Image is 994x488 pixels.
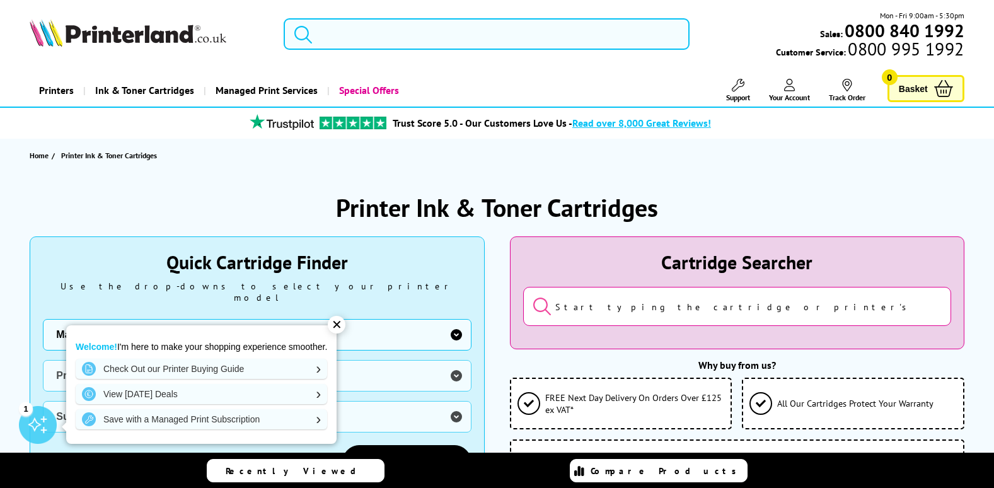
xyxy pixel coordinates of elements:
div: Why buy from us? [510,359,964,371]
a: Show Results [342,445,471,479]
a: Recently Viewed [207,459,384,482]
a: Compare Products [570,459,748,482]
span: All Our Cartridges Protect Your Warranty [777,397,933,409]
div: Quick Cartridge Finder [43,250,471,274]
a: Printerland Logo [30,19,268,49]
span: Recently Viewed [226,465,369,477]
a: Special Offers [327,74,408,107]
div: ✕ [328,316,345,334]
a: View [DATE] Deals [76,384,327,404]
a: Home [30,149,52,162]
b: 0800 840 1992 [845,19,964,42]
input: Start typing the cartridge or printer's name... [523,287,951,326]
span: Ink & Toner Cartridges [95,74,194,107]
h1: Printer Ink & Toner Cartridges [336,191,658,224]
img: Printerland Logo [30,19,226,47]
span: 0 [882,69,898,85]
a: Basket 0 [887,75,964,102]
a: Track Order [829,79,865,102]
a: 0800 840 1992 [843,25,964,37]
a: Trust Score 5.0 - Our Customers Love Us -Read over 8,000 Great Reviews! [393,117,711,129]
a: Printers [30,74,83,107]
a: Ink & Toner Cartridges [83,74,204,107]
a: Check Out our Printer Buying Guide [76,359,327,379]
span: 0800 995 1992 [846,43,964,55]
div: Cartridge Searcher [523,250,951,274]
a: Save with a Managed Print Subscription [76,409,327,429]
img: trustpilot rating [320,117,386,129]
span: Basket [899,80,928,97]
img: trustpilot rating [244,114,320,130]
span: Customer Service: [776,43,964,58]
strong: Welcome! [76,342,117,352]
span: Sales: [820,28,843,40]
span: Printer Ink & Toner Cartridges [61,151,157,160]
div: 1 [19,402,33,415]
a: Your Account [769,79,810,102]
span: Support [726,93,750,102]
a: Support [726,79,750,102]
a: Managed Print Services [204,74,327,107]
span: Mon - Fri 9:00am - 5:30pm [880,9,964,21]
span: Your Account [769,93,810,102]
p: I'm here to make your shopping experience smoother. [76,341,327,352]
div: Use the drop-downs to select your printer model [43,281,471,303]
span: Read over 8,000 Great Reviews! [572,117,711,129]
span: FREE Next Day Delivery On Orders Over £125 ex VAT* [545,392,725,415]
span: Compare Products [591,465,743,477]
